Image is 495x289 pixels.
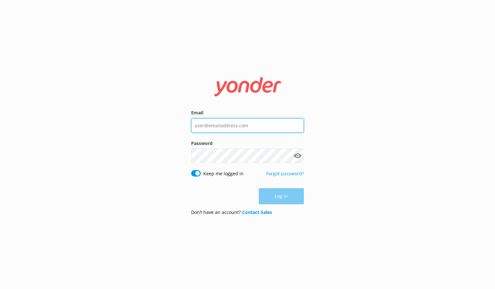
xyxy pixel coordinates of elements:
[203,170,244,177] label: Keep me logged in
[242,209,272,215] a: Contact Sales
[191,109,304,116] label: Email
[191,118,304,133] input: user@emailaddress.com
[266,170,304,177] a: Forgot password?
[291,149,304,162] button: Show password
[191,209,272,216] p: Don’t have an account?
[191,140,304,147] label: Password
